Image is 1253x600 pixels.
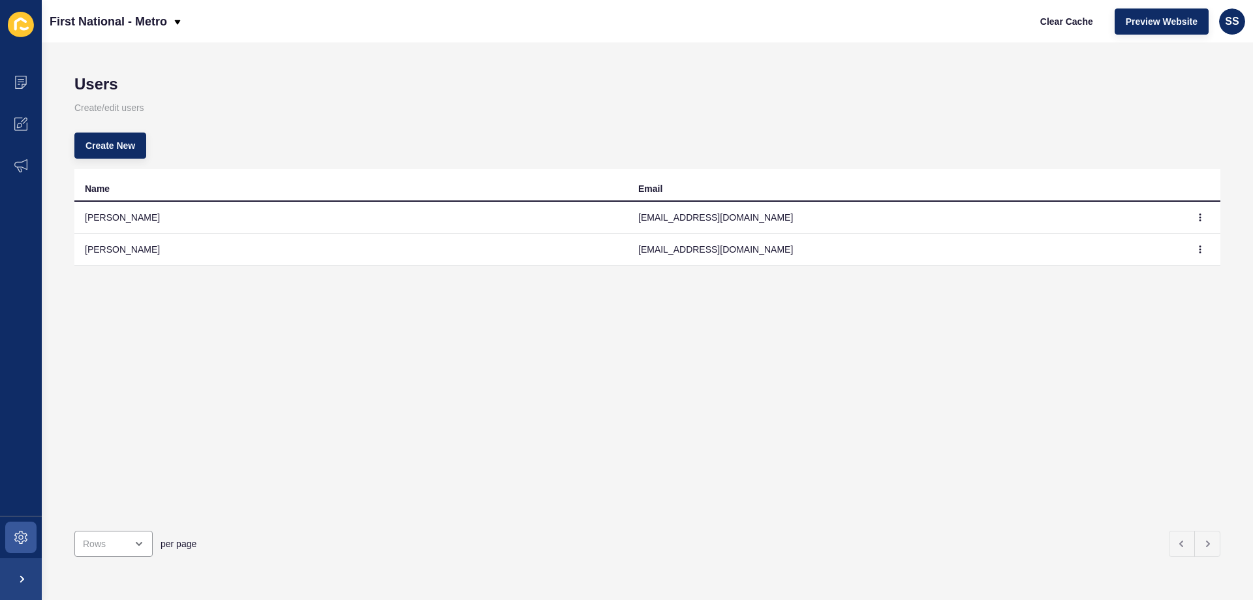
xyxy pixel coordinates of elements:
[628,202,1181,234] td: [EMAIL_ADDRESS][DOMAIN_NAME]
[85,182,110,195] div: Name
[1029,8,1104,35] button: Clear Cache
[74,234,628,266] td: [PERSON_NAME]
[1040,15,1093,28] span: Clear Cache
[1225,15,1239,28] span: SS
[74,531,153,557] div: open menu
[1115,8,1209,35] button: Preview Website
[161,537,196,550] span: per page
[74,133,146,159] button: Create New
[74,75,1220,93] h1: Users
[628,234,1181,266] td: [EMAIL_ADDRESS][DOMAIN_NAME]
[74,202,628,234] td: [PERSON_NAME]
[74,93,1220,122] p: Create/edit users
[1126,15,1198,28] span: Preview Website
[50,5,167,38] p: First National - Metro
[85,139,135,152] span: Create New
[638,182,662,195] div: Email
